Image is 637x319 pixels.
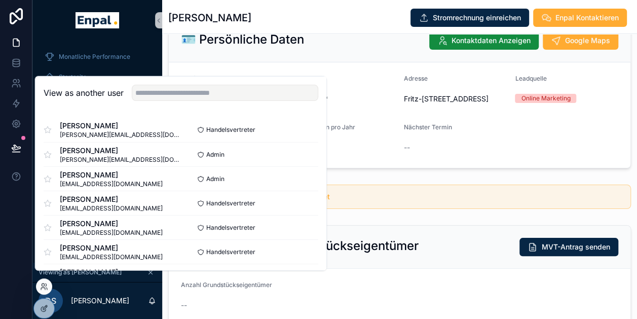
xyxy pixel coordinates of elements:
span: [PERSON_NAME] [60,121,181,131]
button: Kontaktdaten Anzeigen [429,31,539,50]
span: [PERSON_NAME] [60,145,181,155]
span: Handelsvertreter [206,247,255,256]
span: Admin [206,174,224,183]
span: Fritz-[STREET_ADDRESS] [404,94,507,104]
h5: Du hast noch keinen MVT-Antrag versendet [189,193,622,200]
span: Enpal Kontaktieren [555,13,619,23]
span: [PERSON_NAME] [60,218,163,228]
button: Stromrechnung einreichen [410,9,529,27]
span: [PERSON_NAME] [60,242,163,253]
h2: 🪪 Persönliche Daten [181,31,304,48]
span: Handelsvertreter [206,126,255,134]
a: Startseite [39,68,156,86]
p: [PERSON_NAME] [71,296,129,306]
div: Online Marketing [521,94,570,103]
span: [EMAIL_ADDRESS][DOMAIN_NAME] [60,253,163,261]
button: Enpal Kontaktieren [533,9,627,27]
h1: [PERSON_NAME] [168,11,251,25]
button: Google Maps [543,31,618,50]
span: Telefon [181,75,203,82]
span: [PERSON_NAME][EMAIL_ADDRESS][DOMAIN_NAME] [60,131,181,139]
span: [EMAIL_ADDRESS][DOMAIN_NAME] [60,180,163,188]
span: 2.500 [292,143,396,153]
span: Handelsvertreter [206,199,255,207]
span: E-Mail [292,75,311,82]
h2: View as another user [44,87,124,99]
span: [PERSON_NAME] [60,169,163,180]
span: [PERSON_NAME] [60,194,163,204]
span: Nächster Termin [404,123,452,131]
span: [EMAIL_ADDRESS][DOMAIN_NAME] [60,228,163,236]
div: scrollable content [32,41,162,263]
span: Viewing as [PERSON_NAME] [39,268,122,276]
span: Handelsvertreter [206,223,255,231]
span: Anzahl Grundstückseigentümer [181,281,272,289]
span: Leadquelle [515,75,546,82]
span: Monatliche Performance [59,53,130,61]
span: [PERSON_NAME] [60,267,181,277]
span: Admin [206,150,224,158]
span: [EMAIL_ADDRESS][DOMAIN_NAME] [60,204,163,212]
span: [PERSON_NAME][EMAIL_ADDRESS][DOMAIN_NAME] [60,155,181,163]
span: Adresse [404,75,428,82]
a: Monatliche Performance [39,48,156,66]
span: Startseite [59,73,87,81]
span: Stromrechnung einreichen [433,13,521,23]
span: -- [404,143,410,153]
span: -- [181,300,187,310]
span: Kontaktdaten Anzeigen [452,36,531,46]
span: MVT-Antrag senden [542,242,610,252]
span: Google Maps [565,36,610,46]
button: MVT-Antrag senden [519,238,618,256]
img: App logo [76,12,119,28]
